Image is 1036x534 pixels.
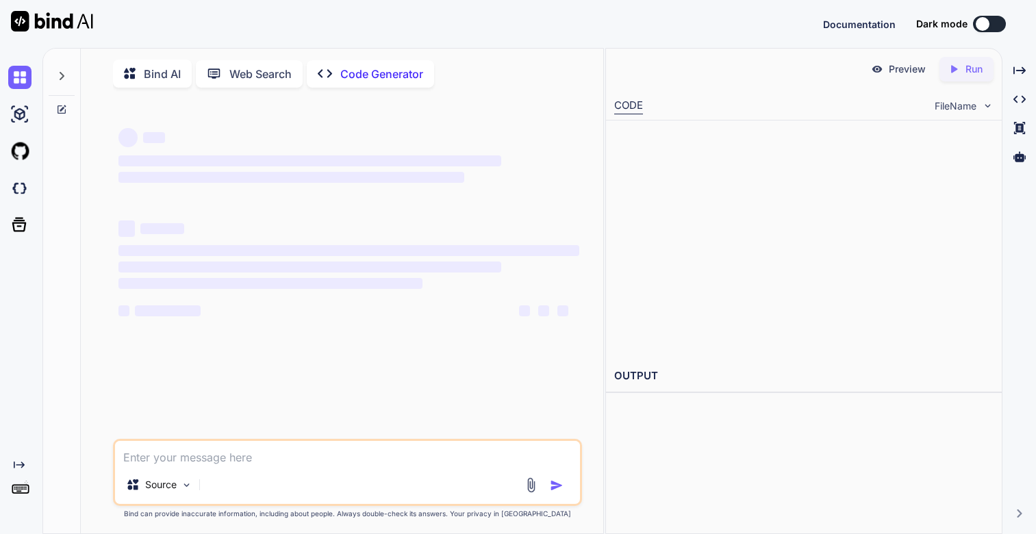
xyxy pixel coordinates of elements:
[871,63,883,75] img: preview
[538,305,549,316] span: ‌
[982,100,994,112] img: chevron down
[145,478,177,492] p: Source
[140,223,184,234] span: ‌
[143,132,165,143] span: ‌
[340,66,423,82] p: Code Generator
[614,98,643,114] div: CODE
[935,99,976,113] span: FileName
[229,66,292,82] p: Web Search
[118,220,135,237] span: ‌
[118,155,501,166] span: ‌
[118,128,138,147] span: ‌
[113,509,582,519] p: Bind can provide inaccurate information, including about people. Always double-check its answers....
[118,278,422,289] span: ‌
[965,62,983,76] p: Run
[118,305,129,316] span: ‌
[8,66,31,89] img: chat
[916,17,968,31] span: Dark mode
[11,11,93,31] img: Bind AI
[118,172,464,183] span: ‌
[523,477,539,493] img: attachment
[606,360,1002,392] h2: OUTPUT
[8,140,31,163] img: githubLight
[135,305,201,316] span: ‌
[557,305,568,316] span: ‌
[823,18,896,30] span: Documentation
[823,17,896,31] button: Documentation
[181,479,192,491] img: Pick Models
[519,305,530,316] span: ‌
[8,177,31,200] img: darkCloudIdeIcon
[118,245,579,256] span: ‌
[144,66,181,82] p: Bind AI
[118,262,501,272] span: ‌
[550,479,564,492] img: icon
[8,103,31,126] img: ai-studio
[889,62,926,76] p: Preview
